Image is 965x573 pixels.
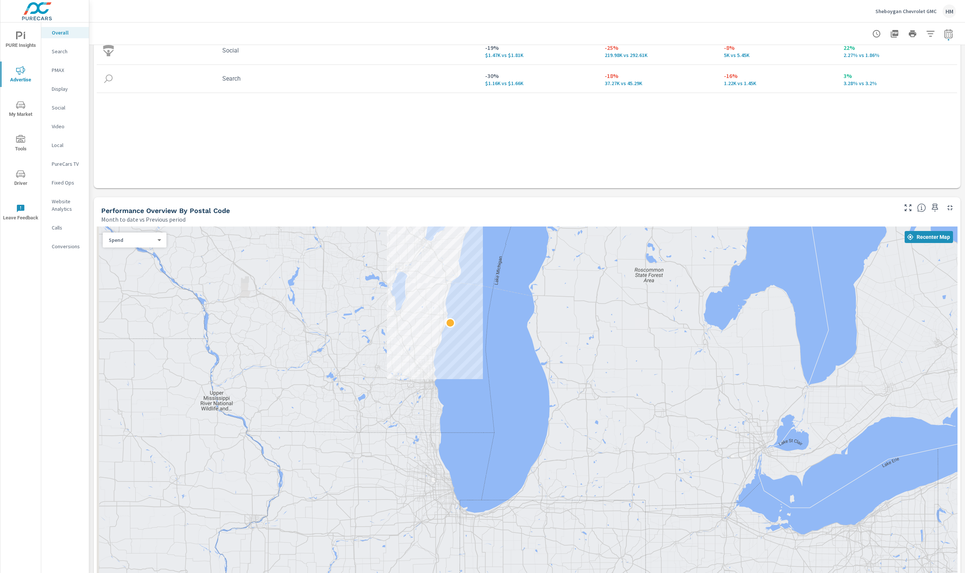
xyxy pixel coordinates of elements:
div: Website Analytics [41,196,89,214]
div: nav menu [0,22,41,229]
p: $1,471 vs $1,807 [485,52,593,58]
p: Spend [109,237,154,243]
span: Save this to your personalized report [929,202,941,214]
span: PURE Insights [3,31,39,50]
p: PureCars TV [52,160,83,168]
span: My Market [3,100,39,119]
div: Conversions [41,241,89,252]
div: HM [943,4,956,18]
p: -30% [485,71,593,80]
span: Tools [3,135,39,153]
span: Recenter Map [908,234,950,240]
div: Fixed Ops [41,177,89,188]
span: Advertise [3,66,39,84]
div: Spend [103,237,160,244]
p: 1,224 vs 1,451 [724,80,832,86]
div: Video [41,121,89,132]
div: PureCars TV [41,158,89,169]
p: 22% [844,43,951,52]
p: PMAX [52,66,83,74]
button: Apply Filters [923,26,938,41]
div: Calls [41,222,89,233]
p: Month to date vs Previous period [101,215,186,224]
p: Overall [52,29,83,36]
p: -19% [485,43,593,52]
p: Social [52,104,83,111]
button: "Export Report to PDF" [887,26,902,41]
div: Overall [41,27,89,38]
span: Leave Feedback [3,204,39,222]
div: Local [41,139,89,151]
div: Search [41,46,89,57]
p: Calls [52,224,83,231]
img: icon-search.svg [103,73,114,84]
p: -16% [724,71,832,80]
div: PMAX [41,64,89,76]
p: $1,161 vs $1,660 [485,80,593,86]
button: Recenter Map [905,231,953,243]
p: 3% [844,71,951,80]
p: 2.27% vs 1.86% [844,52,951,58]
p: -18% [605,71,712,80]
div: Display [41,83,89,94]
div: Social [41,102,89,113]
span: Understand performance data by postal code. Individual postal codes can be selected and expanded ... [917,203,926,212]
img: icon-social.svg [103,45,114,56]
p: Fixed Ops [52,179,83,186]
td: Search [216,69,479,88]
button: Select Date Range [941,26,956,41]
p: Website Analytics [52,198,83,213]
p: -8% [724,43,832,52]
h5: Performance Overview By Postal Code [101,207,230,214]
p: 219,976 vs 292,613 [605,52,712,58]
p: 37,271 vs 45,294 [605,80,712,86]
button: Minimize Widget [944,202,956,214]
p: Sheboygan Chevrolet GMC [875,8,937,15]
p: 5,001 vs 5,448 [724,52,832,58]
p: Local [52,141,83,149]
p: -25% [605,43,712,52]
button: Make Fullscreen [902,202,914,214]
p: Conversions [52,243,83,250]
p: Search [52,48,83,55]
p: 3.28% vs 3.2% [844,80,951,86]
p: Display [52,85,83,93]
span: Driver [3,169,39,188]
td: Social [216,41,479,60]
p: Video [52,123,83,130]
